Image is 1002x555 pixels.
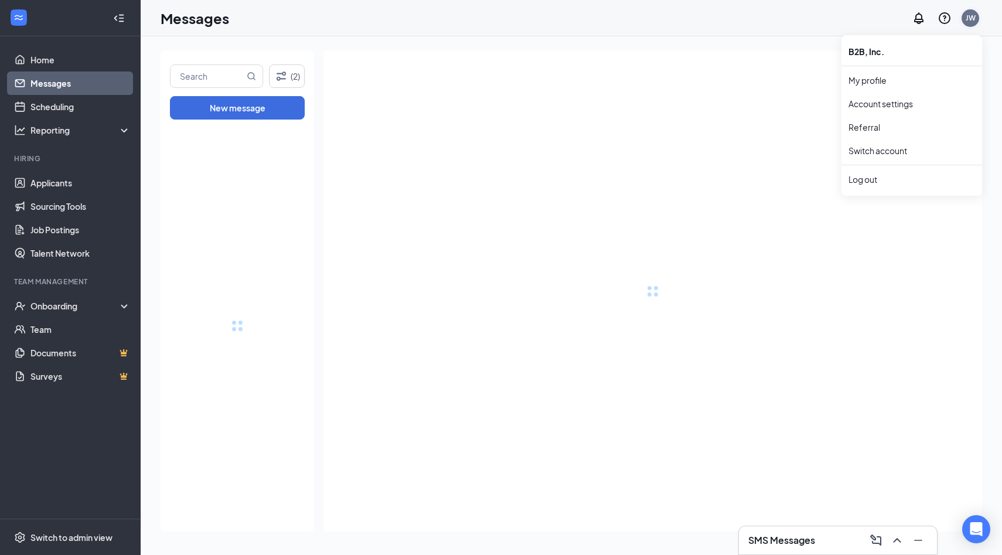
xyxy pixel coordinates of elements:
[30,218,131,241] a: Job Postings
[966,13,976,23] div: JW
[269,64,305,88] button: Filter (2)
[848,74,975,86] a: My profile
[30,48,131,71] a: Home
[848,173,975,185] div: Log out
[170,96,305,120] button: New message
[247,71,256,81] svg: MagnifyingGlass
[30,95,131,118] a: Scheduling
[14,154,128,164] div: Hiring
[841,40,982,63] div: B2B, Inc.
[848,98,975,110] a: Account settings
[171,65,244,87] input: Search
[962,515,990,543] div: Open Intercom Messenger
[748,534,815,547] h3: SMS Messages
[14,277,128,287] div: Team Management
[30,300,121,312] div: Onboarding
[912,11,926,25] svg: Notifications
[13,12,25,23] svg: WorkstreamLogo
[938,11,952,25] svg: QuestionInfo
[867,531,885,550] button: ComposeMessage
[30,71,131,95] a: Messages
[14,532,26,543] svg: Settings
[161,8,229,28] h1: Messages
[888,531,906,550] button: ChevronUp
[30,365,131,388] a: SurveysCrown
[113,12,125,24] svg: Collapse
[30,532,113,543] div: Switch to admin view
[909,531,928,550] button: Minimize
[30,241,131,265] a: Talent Network
[30,195,131,218] a: Sourcing Tools
[274,69,288,83] svg: Filter
[911,533,925,547] svg: Minimize
[30,318,131,341] a: Team
[30,124,131,136] div: Reporting
[14,124,26,136] svg: Analysis
[14,300,26,312] svg: UserCheck
[869,533,883,547] svg: ComposeMessage
[848,145,907,156] a: Switch account
[848,121,975,133] a: Referral
[890,533,904,547] svg: ChevronUp
[30,171,131,195] a: Applicants
[30,341,131,365] a: DocumentsCrown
